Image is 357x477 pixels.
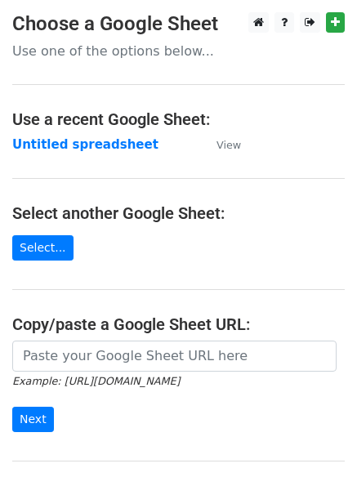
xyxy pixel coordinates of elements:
[12,137,158,152] a: Untitled spreadsheet
[12,375,180,387] small: Example: [URL][DOMAIN_NAME]
[216,139,241,151] small: View
[12,314,345,334] h4: Copy/paste a Google Sheet URL:
[12,109,345,129] h4: Use a recent Google Sheet:
[12,407,54,432] input: Next
[12,341,337,372] input: Paste your Google Sheet URL here
[12,12,345,36] h3: Choose a Google Sheet
[12,42,345,60] p: Use one of the options below...
[200,137,241,152] a: View
[12,203,345,223] h4: Select another Google Sheet:
[12,235,74,261] a: Select...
